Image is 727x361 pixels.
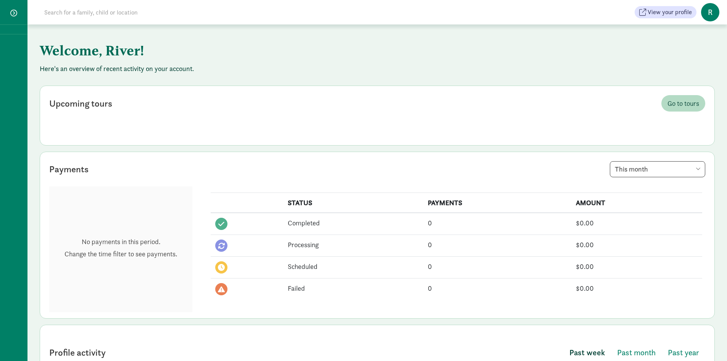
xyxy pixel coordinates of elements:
span: R [701,3,719,21]
span: Past month [617,346,656,359]
div: Payments [49,162,89,176]
div: $0.00 [576,240,698,250]
div: 0 [428,283,566,293]
div: $0.00 [576,261,698,272]
div: Processing [288,240,419,250]
div: Upcoming tours [49,97,112,110]
p: Here's an overview of recent activity on your account. [40,64,715,73]
div: $0.00 [576,218,698,228]
a: Go to tours [661,95,705,112]
span: View your profile [648,8,692,17]
input: Search for a family, child or location [40,5,254,20]
div: $0.00 [576,283,698,293]
span: Past week [569,346,605,359]
div: 0 [428,261,566,272]
div: 0 [428,218,566,228]
h1: Welcome, River! [40,37,418,64]
p: Change the time filter to see payments. [64,249,177,259]
div: Failed [288,283,419,293]
th: PAYMENTS [423,193,571,213]
span: Go to tours [667,98,699,108]
div: Profile activity [49,346,106,359]
th: AMOUNT [571,193,702,213]
span: Past year [668,346,699,359]
div: Scheduled [288,261,419,272]
p: No payments in this period. [64,237,177,246]
div: 0 [428,240,566,250]
th: STATUS [283,193,423,213]
button: View your profile [635,6,696,18]
div: Completed [288,218,419,228]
